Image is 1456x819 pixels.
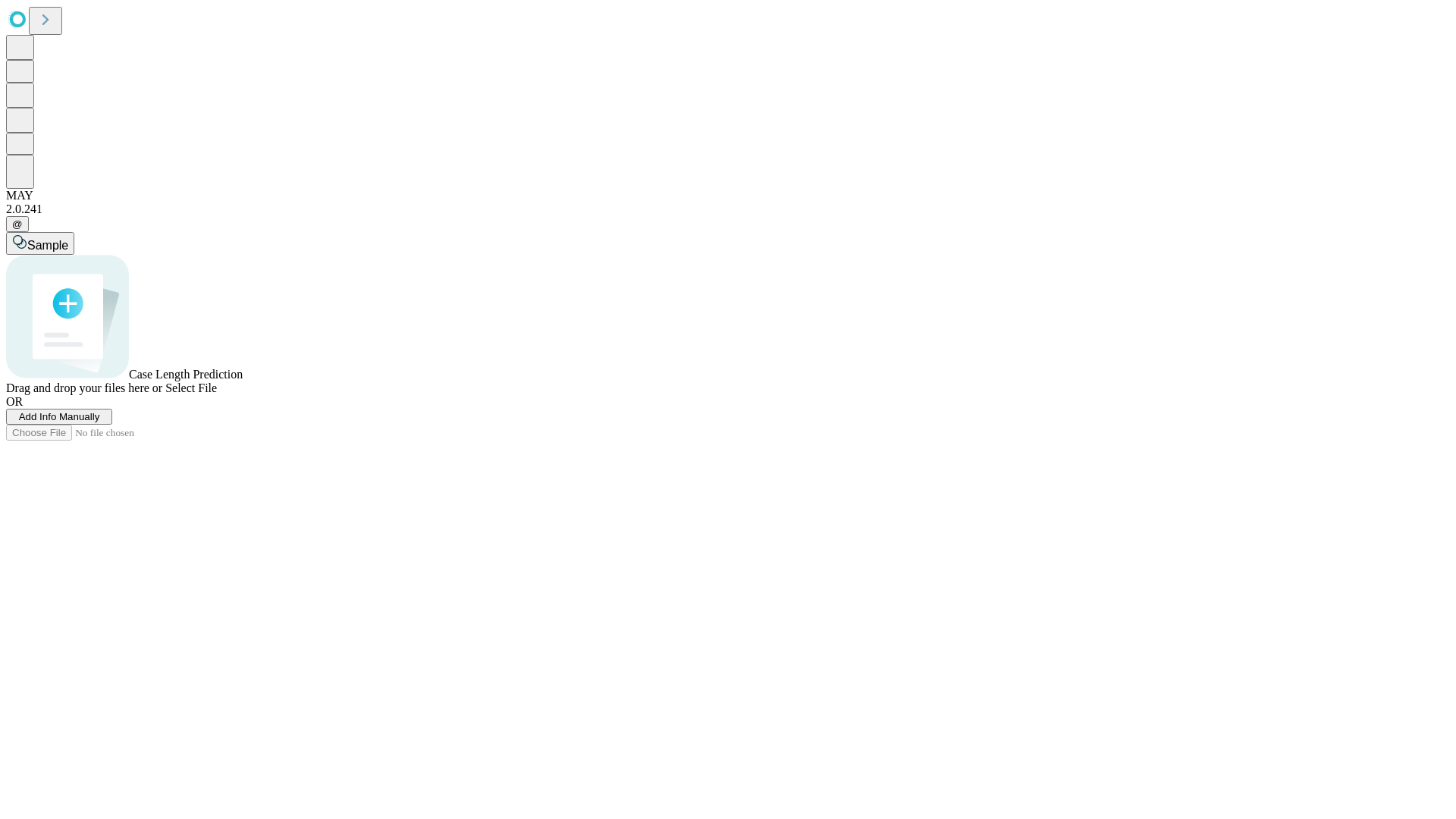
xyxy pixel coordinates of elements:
span: Case Length Prediction [129,368,243,381]
button: @ [6,216,29,232]
span: OR [6,395,23,408]
span: Sample [27,239,68,252]
button: Add Info Manually [6,409,112,425]
span: Select File [165,381,217,394]
div: 2.0.241 [6,202,1450,216]
span: @ [12,218,23,230]
div: MAY [6,189,1450,202]
span: Drag and drop your files here or [6,381,162,394]
span: Add Info Manually [19,411,100,422]
button: Sample [6,232,74,255]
